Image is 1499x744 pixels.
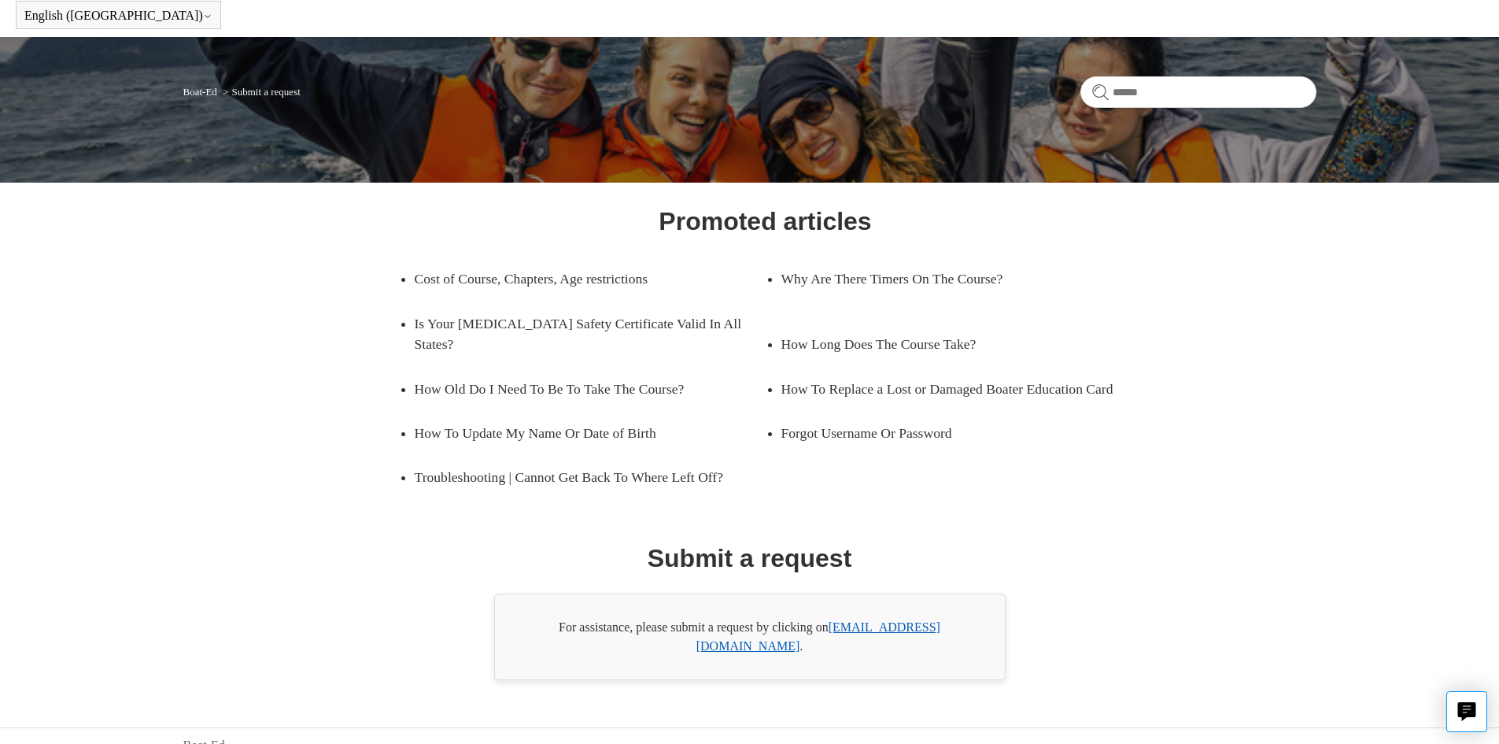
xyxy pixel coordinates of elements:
[415,367,742,411] a: How Old Do I Need To Be To Take The Course?
[648,539,852,577] h1: Submit a request
[494,594,1006,680] div: For assistance, please submit a request by clicking on .
[1446,691,1487,732] button: Live chat
[220,86,301,98] li: Submit a request
[24,9,212,23] button: English ([GEOGRAPHIC_DATA])
[415,257,742,301] a: Cost of Course, Chapters, Age restrictions
[781,367,1132,411] a: How To Replace a Lost or Damaged Boater Education Card
[1080,76,1316,108] input: Search
[659,202,871,240] h1: Promoted articles
[415,302,766,367] a: Is Your [MEDICAL_DATA] Safety Certificate Valid In All States?
[781,257,1109,301] a: Why Are There Timers On The Course?
[781,322,1109,366] a: How Long Does The Course Take?
[183,86,220,98] li: Boat-Ed
[415,411,742,455] a: How To Update My Name Or Date of Birth
[183,86,217,98] a: Boat-Ed
[781,411,1109,455] a: Forgot Username Or Password
[415,455,766,499] a: Troubleshooting | Cannot Get Back To Where Left Off?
